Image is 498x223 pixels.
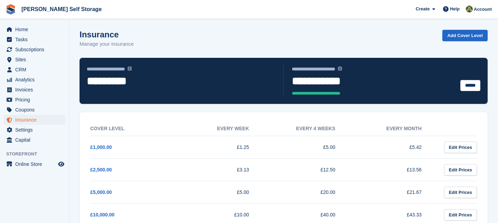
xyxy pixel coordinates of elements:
[177,122,263,136] th: Every week
[444,187,477,198] a: Edit Prices
[15,95,57,105] span: Pricing
[3,115,65,125] a: menu
[177,181,263,204] td: £5.00
[263,159,349,181] td: £12.50
[177,136,263,159] td: £1.25
[349,181,436,204] td: £21.67
[263,181,349,204] td: £20.00
[349,159,436,181] td: £13.56
[15,75,57,84] span: Analytics
[80,40,134,48] p: Manage your insurance
[15,135,57,145] span: Capital
[90,212,114,217] a: £10,000.00
[349,136,436,159] td: £5.42
[3,55,65,64] a: menu
[3,65,65,74] a: menu
[15,35,57,44] span: Tasks
[3,125,65,135] a: menu
[338,66,342,71] img: icon-info-grey-7440780725fd019a000dd9b08b2336e03edf1995a4989e88bcd33f0948082b44.svg
[15,125,57,135] span: Settings
[474,6,492,13] span: Account
[3,75,65,84] a: menu
[19,3,104,15] a: [PERSON_NAME] Self Storage
[90,144,112,150] a: £1,000.00
[416,6,430,12] span: Create
[3,85,65,95] a: menu
[3,25,65,34] a: menu
[15,105,57,115] span: Coupons
[450,6,460,12] span: Help
[15,45,57,54] span: Subscriptions
[3,159,65,169] a: menu
[3,35,65,44] a: menu
[15,55,57,64] span: Sites
[3,105,65,115] a: menu
[444,164,477,176] a: Edit Prices
[6,4,16,15] img: stora-icon-8386f47178a22dfd0bd8f6a31ec36ba5ce8667c1dd55bd0f319d3a0aa187defe.svg
[90,167,112,172] a: £2,500.00
[3,95,65,105] a: menu
[442,30,488,41] a: Add Cover Level
[444,209,477,221] a: Edit Prices
[90,189,112,195] a: £5,000.00
[3,135,65,145] a: menu
[15,65,57,74] span: CRM
[3,45,65,54] a: menu
[263,122,349,136] th: Every 4 weeks
[128,66,132,71] img: icon-info-grey-7440780725fd019a000dd9b08b2336e03edf1995a4989e88bcd33f0948082b44.svg
[90,122,177,136] th: Cover Level
[15,25,57,34] span: Home
[349,122,436,136] th: Every month
[6,151,69,158] span: Storefront
[263,136,349,159] td: £5.00
[15,115,57,125] span: Insurance
[466,6,473,12] img: Karl
[177,159,263,181] td: £3.13
[15,85,57,95] span: Invoices
[57,160,65,168] a: Preview store
[444,142,477,153] a: Edit Prices
[15,159,57,169] span: Online Store
[80,30,134,39] h1: Insurance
